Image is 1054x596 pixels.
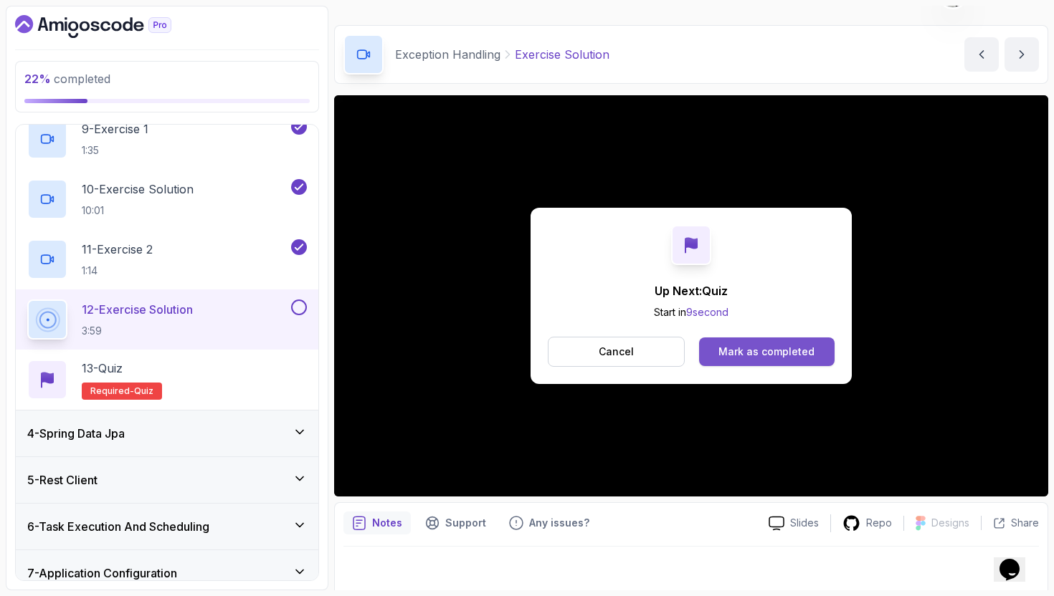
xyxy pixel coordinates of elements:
[1005,37,1039,72] button: next content
[27,179,307,219] button: 10-Exercise Solution10:01
[27,518,209,535] h3: 6 - Task Execution And Scheduling
[931,516,969,530] p: Designs
[718,345,815,359] div: Mark as completed
[82,360,123,377] p: 13 - Quiz
[16,410,318,456] button: 4-Spring Data Jpa
[27,564,177,582] h3: 7 - Application Configuration
[82,143,148,158] p: 1:35
[16,550,318,596] button: 7-Application Configuration
[599,345,634,359] p: Cancel
[27,119,307,159] button: 9-Exercise 11:35
[82,264,153,278] p: 1:14
[82,203,194,218] p: 10:01
[964,37,999,72] button: previous content
[445,516,486,530] p: Support
[548,337,685,367] button: Cancel
[16,457,318,503] button: 5-Rest Client
[90,385,134,397] span: Required-
[686,306,728,318] span: 9 second
[866,516,892,530] p: Repo
[500,511,598,534] button: Feedback button
[24,72,51,86] span: 22 %
[343,511,411,534] button: notes button
[654,282,728,299] p: Up Next: Quiz
[24,72,110,86] span: completed
[831,514,903,532] a: Repo
[529,516,589,530] p: Any issues?
[699,337,835,366] button: Mark as completed
[82,324,193,338] p: 3:59
[790,516,819,530] p: Slides
[27,239,307,279] button: 11-Exercise 21:14
[15,15,204,38] a: Dashboard
[16,504,318,549] button: 6-Task Execution And Scheduling
[994,539,1040,582] iframe: chat widget
[82,120,148,138] p: 9 - Exercise 1
[27,425,125,442] h3: 4 - Spring Data Jpa
[134,385,153,397] span: quiz
[981,516,1039,530] button: Share
[27,360,307,400] button: 13-QuizRequired-quiz
[82,181,194,198] p: 10 - Exercise Solution
[27,471,98,489] h3: 5 - Rest Client
[654,305,728,319] p: Start in
[82,241,153,258] p: 11 - Exercise 2
[82,301,193,318] p: 12 - Exercise Solution
[334,95,1048,496] iframe: 13 - Exercise Solution
[417,511,495,534] button: Support button
[1011,516,1039,530] p: Share
[372,516,402,530] p: Notes
[757,516,830,531] a: Slides
[515,46,609,63] p: Exercise Solution
[395,46,500,63] p: Exception Handling
[27,299,307,340] button: 12-Exercise Solution3:59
